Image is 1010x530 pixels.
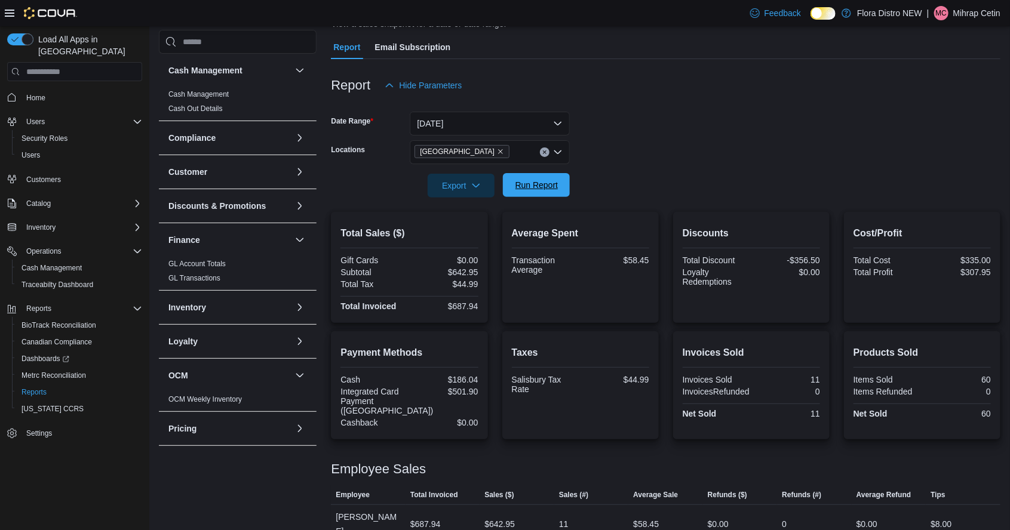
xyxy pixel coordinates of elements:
[159,257,317,290] div: Finance
[559,490,588,500] span: Sales (#)
[22,337,92,347] span: Canadian Compliance
[17,368,91,383] a: Metrc Reconciliation
[24,7,77,19] img: Cova
[497,148,504,155] button: Remove Salisbury from selection in this group
[22,172,66,187] a: Customers
[754,387,820,396] div: 0
[168,423,290,435] button: Pricing
[583,375,649,384] div: $44.99
[22,220,142,235] span: Inventory
[168,132,290,144] button: Compliance
[22,354,69,363] span: Dashboards
[953,6,1000,20] p: Mihrap Cetin
[420,146,495,158] span: [GEOGRAPHIC_DATA]
[168,104,223,113] a: Cash Out Details
[22,244,66,258] button: Operations
[745,1,806,25] a: Feedback
[168,234,290,246] button: Finance
[168,132,216,144] h3: Compliance
[438,387,478,396] div: $501.90
[17,318,101,332] a: BioTrack Reconciliation
[415,145,509,158] span: Salisbury
[168,301,206,313] h3: Inventory
[925,267,991,277] div: $307.95
[2,113,147,130] button: Users
[412,279,478,289] div: $44.99
[683,409,717,418] strong: Net Sold
[854,409,888,418] strong: Net Sold
[503,173,570,197] button: Run Report
[17,352,74,366] a: Dashboards
[12,350,147,367] a: Dashboards
[26,93,45,103] span: Home
[168,260,226,268] a: GL Account Totals
[340,301,396,311] strong: Total Invoiced
[17,385,142,399] span: Reports
[683,387,750,396] div: InvoicesRefunded
[754,375,820,384] div: 11
[925,387,991,396] div: 0
[412,301,478,311] div: $687.94
[168,200,290,212] button: Discounts & Promotions
[633,490,678,500] span: Average Sale
[854,387,920,396] div: Items Refunded
[293,199,307,213] button: Discounts & Promotions
[22,90,142,104] span: Home
[331,145,365,155] label: Locations
[17,385,51,399] a: Reports
[17,261,87,275] a: Cash Management
[428,174,495,198] button: Export
[168,274,220,282] a: GL Transactions
[22,196,142,211] span: Catalog
[782,490,821,500] span: Refunds (#)
[168,90,229,98] a: Cash Management
[484,490,514,500] span: Sales ($)
[412,255,478,265] div: $0.00
[168,166,207,178] h3: Customer
[412,418,478,427] div: $0.00
[22,404,84,414] span: [US_STATE] CCRS
[2,219,147,236] button: Inventory
[934,6,948,20] div: Mihrap Cetin
[17,402,142,416] span: Washington CCRS
[22,220,60,235] button: Inventory
[159,87,317,121] div: Cash Management
[293,63,307,78] button: Cash Management
[340,387,433,415] div: Integrated Card Payment ([GEOGRAPHIC_DATA])
[17,278,142,292] span: Traceabilty Dashboard
[17,352,142,366] span: Dashboards
[340,418,407,427] div: Cashback
[2,424,147,442] button: Settings
[754,255,820,265] div: -$356.50
[935,6,947,20] span: MC
[7,84,142,473] nav: Complex example
[553,147,563,157] button: Open list of options
[293,334,307,349] button: Loyalty
[12,317,147,334] button: BioTrack Reconciliation
[17,278,98,292] a: Traceabilty Dashboard
[333,35,360,59] span: Report
[336,490,370,500] span: Employee
[22,426,142,440] span: Settings
[340,255,407,265] div: Gift Cards
[26,429,52,438] span: Settings
[683,267,749,286] div: Loyalty Redemptions
[22,371,86,380] span: Metrc Reconciliation
[512,255,578,275] div: Transaction Average
[22,280,93,289] span: Traceabilty Dashboard
[22,115,142,129] span: Users
[683,255,749,265] div: Total Discount
[168,395,242,403] a: OCM Weekly Inventory
[12,130,147,147] button: Security Roles
[515,179,558,191] span: Run Report
[854,226,991,241] h2: Cost/Profit
[754,409,820,418] div: 11
[683,226,820,241] h2: Discounts
[925,375,991,384] div: 60
[683,375,749,384] div: Invoices Sold
[854,255,920,265] div: Total Cost
[168,335,290,347] button: Loyalty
